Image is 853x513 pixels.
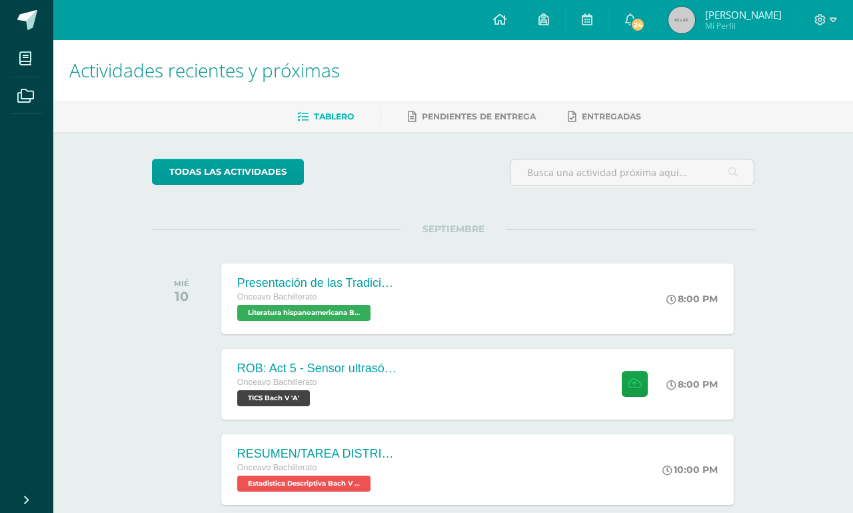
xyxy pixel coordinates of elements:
span: TICS Bach V 'A' [237,390,310,406]
a: Tablero [297,106,354,127]
div: MIÉ [174,279,189,288]
div: ROB: Act 5 - Sensor ultrasónico [237,362,397,376]
div: 10 [174,288,189,304]
span: Onceavo Bachillerato [237,292,317,302]
input: Busca una actividad próxima aquí... [510,159,754,185]
div: Presentación de las Tradiciones [237,276,397,290]
span: [PERSON_NAME] [705,8,782,21]
span: Tablero [314,111,354,121]
span: Estadistica Descriptiva Bach V 'A' [237,476,371,492]
span: Literatura hispanoamericana Bach V 'A' [237,305,371,321]
span: SEPTIEMBRE [401,223,506,235]
div: 8:00 PM [666,378,718,390]
div: RESUMEN/TAREA DISTRIBUCIÓN NORMAL. [237,447,397,461]
span: Mi Perfil [705,20,782,31]
a: Entregadas [568,106,641,127]
div: 8:00 PM [666,293,718,305]
span: Onceavo Bachillerato [237,378,317,387]
a: Pendientes de entrega [408,106,536,127]
span: 24 [630,17,645,32]
span: Onceavo Bachillerato [237,463,317,472]
span: Entregadas [582,111,641,121]
a: todas las Actividades [152,159,304,185]
span: Pendientes de entrega [422,111,536,121]
span: Actividades recientes y próximas [69,57,340,83]
div: 10:00 PM [662,464,718,476]
img: 45x45 [668,7,695,33]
